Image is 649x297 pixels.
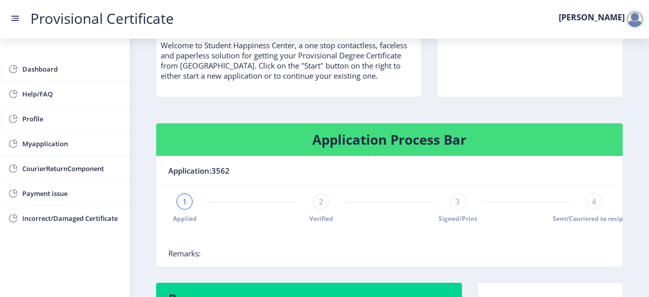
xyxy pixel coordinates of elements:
[559,13,625,21] label: [PERSON_NAME]
[22,187,122,200] span: Payment issue
[309,214,333,223] span: Verified
[319,196,323,207] span: 2
[168,248,201,258] span: Remarks:
[22,113,122,125] span: Profile
[22,63,122,75] span: Dashboard
[455,196,460,207] span: 3
[168,164,230,177] span: Application:3562
[439,214,477,223] span: Signed/Print
[161,20,417,81] p: Welcome to Student Happiness Center, a one stop contactless, faceless and paperless solution for ...
[22,88,122,100] span: Help/FAQ
[553,214,635,223] span: Sent/Couriered to recipient
[20,13,184,24] a: Provisional Certificate
[22,138,122,150] span: Myapplication
[22,162,122,175] span: CourierReturnComponent
[183,196,187,207] span: 1
[22,212,122,224] span: Incorrect/Damaged Certificate
[168,131,610,148] h4: Application Process Bar
[592,196,596,207] span: 4
[173,214,197,223] span: Applied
